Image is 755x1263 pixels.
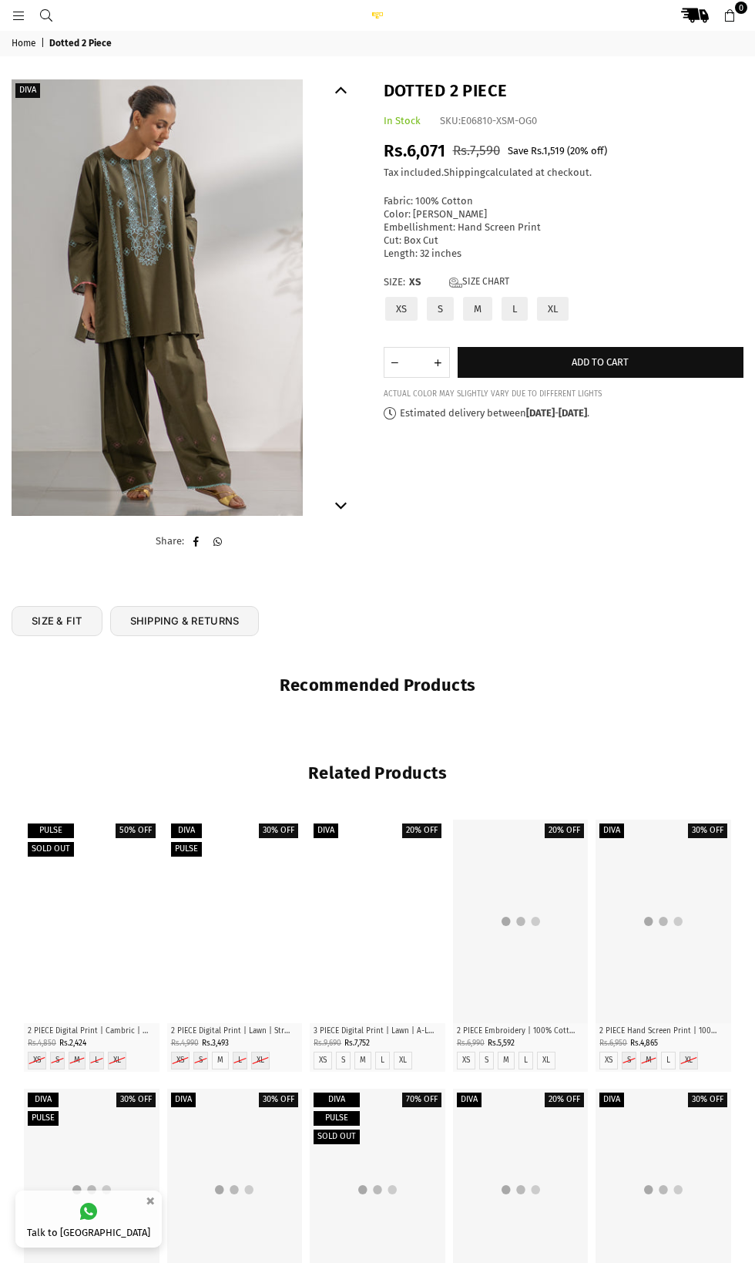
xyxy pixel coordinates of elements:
[384,347,450,378] quantity-input: Quantity
[462,1056,470,1066] label: XS
[425,295,455,322] label: S
[572,356,629,368] span: Add to cart
[599,1026,727,1037] p: 2 PIECE Hand Screen Print | 100% Cotton | Straight Cut
[310,820,445,1022] a: All Hail 3 piece
[28,1111,59,1126] label: Pulse
[567,145,607,157] span: ( % off)
[116,823,156,838] label: 50% off
[384,295,419,322] label: XS
[457,1093,482,1107] label: Diva
[570,145,580,157] span: 20
[735,2,747,14] span: 0
[453,820,589,1022] a: Alluring 2 piece
[110,606,260,636] a: SHIPPING & RETURNS
[116,1093,156,1107] label: 30% off
[167,820,303,1022] a: Ajrak 2 piece
[28,823,74,838] label: Pulse
[41,38,47,50] span: |
[15,1191,162,1248] a: Talk to [GEOGRAPHIC_DATA]
[444,167,485,179] a: Shipping
[599,1039,627,1048] span: Rs.6,950
[545,823,584,838] label: 20% off
[605,1056,612,1066] label: XS
[402,1093,441,1107] label: 70% off
[688,1093,727,1107] label: 30% off
[503,1056,509,1066] label: M
[202,1039,229,1048] span: Rs.3,493
[314,1093,360,1107] label: Diva
[488,1039,515,1048] span: Rs.5,592
[314,1039,341,1048] span: Rs.9,690
[171,823,202,838] label: Diva
[458,347,744,378] button: Add to cart
[453,143,500,159] span: Rs.7,590
[402,823,441,838] label: 20% off
[238,1056,242,1066] label: L
[524,1056,528,1066] label: L
[384,79,744,103] h1: Dotted 2 Piece
[24,820,159,1022] a: Abstract 2 piece
[199,1056,203,1066] label: S
[156,535,184,547] span: Share:
[599,823,624,838] label: Diva
[259,1093,298,1107] label: 30% off
[384,389,744,399] div: ACTUAL COLOR MAY SLIGHTLY VARY DUE TO DIFFERENT LIGHTS
[627,1056,631,1066] label: S
[171,842,202,857] label: Pulse
[314,1111,360,1126] label: Pulse
[257,1056,264,1066] label: XL
[526,407,555,419] time: [DATE]
[12,38,39,50] a: Home
[384,407,744,420] p: Estimated delivery between - .
[32,9,60,21] a: Search
[319,1056,327,1066] label: XS
[461,295,494,322] label: M
[95,1056,99,1066] label: L
[362,12,393,19] img: Ego
[666,1056,670,1066] a: L
[409,276,440,289] span: XS
[360,1056,366,1066] a: M
[381,1056,384,1066] a: L
[5,9,32,21] a: Menu
[55,1056,59,1066] label: S
[341,1056,345,1066] label: S
[716,2,743,29] a: 0
[141,1188,159,1214] button: ×
[399,1056,407,1066] a: XL
[500,295,529,322] label: L
[259,823,298,838] label: 30% off
[12,606,102,636] a: SIZE & FIT
[596,820,731,1022] a: Amber 2 piece
[32,844,70,854] span: Sold out
[685,1056,693,1066] label: XL
[23,675,732,697] h2: Recommended Products
[542,1056,550,1066] label: XL
[217,1056,223,1066] label: M
[646,1056,652,1066] label: M
[28,1026,156,1037] p: 2 PIECE Digital Print | Cambric | Straight Cut
[113,1056,121,1066] label: XL
[28,1039,56,1048] span: Rs.4,850
[317,1131,356,1141] span: Sold out
[599,1093,624,1107] label: Diva
[545,1093,584,1107] label: 20% off
[344,1039,370,1048] span: Rs.7,752
[485,1056,488,1066] label: S
[384,276,744,289] label: Size:
[28,1093,59,1107] label: Diva
[33,1056,41,1066] label: XS
[171,1026,299,1037] p: 2 PIECE Digital Print | Lawn | Straight Cut
[457,1039,485,1048] span: Rs.6,990
[531,145,565,157] span: Rs.1,519
[449,276,509,289] a: Size Chart
[314,823,338,838] label: Diva
[49,38,114,50] span: Dotted 2 Piece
